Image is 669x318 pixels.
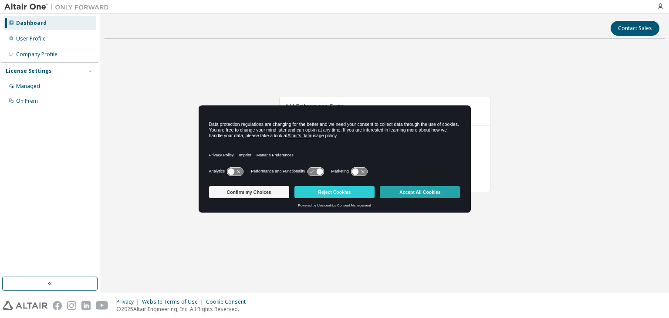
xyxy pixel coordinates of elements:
div: Cookie Consent [206,298,251,305]
button: Contact Sales [611,21,659,36]
span: AU Enterprise Suite [285,101,344,110]
div: Managed [16,83,40,90]
img: youtube.svg [96,301,108,310]
p: © 2025 Altair Engineering, Inc. All Rights Reserved. [116,305,251,313]
div: User Profile [16,35,46,42]
div: License Settings [6,68,52,74]
div: Privacy [116,298,142,305]
img: facebook.svg [53,301,62,310]
div: Dashboard [16,20,47,27]
img: linkedin.svg [81,301,91,310]
div: Website Terms of Use [142,298,206,305]
div: On Prem [16,98,38,105]
img: altair_logo.svg [3,301,47,310]
img: Altair One [4,3,113,11]
img: instagram.svg [67,301,76,310]
div: Company Profile [16,51,57,58]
